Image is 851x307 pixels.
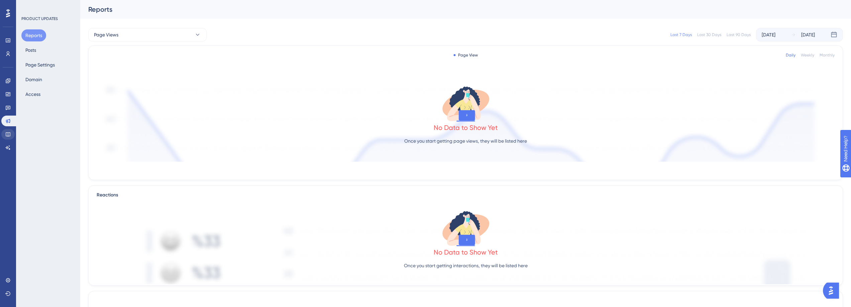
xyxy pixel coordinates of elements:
div: Reactions [97,191,835,199]
span: Need Help? [16,2,42,10]
button: Page Views [88,28,207,41]
div: Last 7 Days [670,32,692,37]
span: Page Views [94,31,118,39]
button: Page Settings [21,59,59,71]
button: Domain [21,73,46,86]
div: Daily [786,52,795,58]
iframe: UserGuiding AI Assistant Launcher [823,281,843,301]
div: No Data to Show Yet [434,248,498,257]
div: Weekly [801,52,814,58]
div: Page View [453,52,478,58]
div: Monthly [820,52,835,58]
div: [DATE] [762,31,775,39]
div: Reports [88,5,826,14]
p: Once you start getting interactions, they will be listed here [404,262,528,270]
div: No Data to Show Yet [434,123,498,132]
p: Once you start getting page views, they will be listed here [404,137,527,145]
button: Posts [21,44,40,56]
div: Last 30 Days [697,32,721,37]
button: Access [21,88,44,100]
div: PRODUCT UPDATES [21,16,58,21]
div: [DATE] [801,31,815,39]
button: Reports [21,29,46,41]
div: Last 90 Days [727,32,751,37]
